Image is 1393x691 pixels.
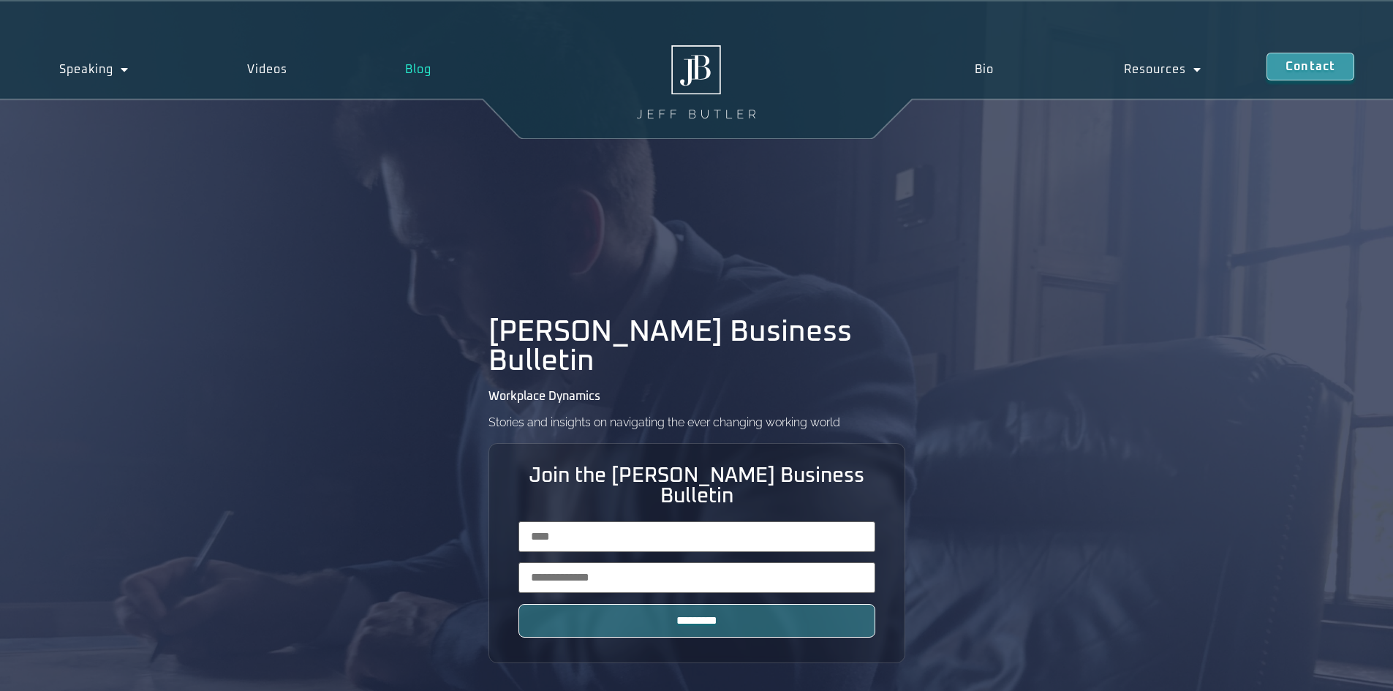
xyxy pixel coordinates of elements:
[488,317,905,376] h1: [PERSON_NAME] Business Bulletin
[488,390,600,402] p: Workplace Dynamics
[488,417,840,428] p: Stories and insights on navigating the ever changing working world
[1286,61,1335,72] span: Contact
[518,466,875,507] p: Join the [PERSON_NAME] Business Bulletin
[1059,53,1266,86] a: Resources
[909,53,1058,86] a: Bio
[1266,53,1354,80] a: Contact
[909,53,1266,86] nav: Menu
[347,53,491,86] a: Blog
[188,53,347,86] a: Videos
